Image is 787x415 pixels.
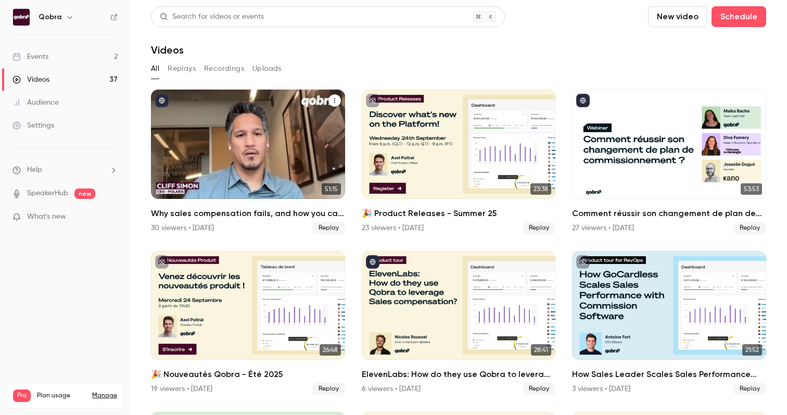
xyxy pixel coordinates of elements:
a: SpeakerHub [27,188,68,199]
span: Pro [13,389,31,402]
li: help-dropdown-opener [12,165,118,175]
div: 27 viewers • [DATE] [572,223,634,233]
h2: ElevenLabs: How do they use Qobra to leverage Sales compensation? [362,368,556,381]
a: 23:38🎉 Product Releases - Summer 2523 viewers • [DATE]Replay [362,90,556,234]
a: 21:52How Sales Leader Scales Sales Performance with commission software3 viewers • [DATE]Replay [572,251,766,396]
h1: Videos [151,44,184,56]
span: 53:53 [741,183,762,195]
span: Replay [733,383,766,395]
div: 3 viewers • [DATE] [572,384,630,394]
span: Replay [523,222,555,234]
button: All [151,60,159,77]
div: 6 viewers • [DATE] [362,384,421,394]
a: Manage [92,392,117,400]
span: new [74,188,95,199]
button: unpublished [155,255,169,269]
span: Replay [733,222,766,234]
button: New video [648,6,707,27]
span: 28:41 [531,344,551,356]
div: Events [12,52,48,62]
div: 23 viewers • [DATE] [362,223,424,233]
button: published [155,94,169,107]
button: published [576,94,590,107]
h2: Comment réussir son changement de plan de commissionnement ? [572,207,766,220]
li: 🎉 Product Releases - Summer 25 [362,90,556,234]
button: Schedule [712,6,766,27]
span: Replay [312,222,345,234]
h6: Qobra [39,12,61,22]
li: 🎉 Nouveautés Qobra - Été 2025 [151,251,345,396]
li: ElevenLabs: How do they use Qobra to leverage Sales compensation? [362,251,556,396]
li: Comment réussir son changement de plan de commissionnement ? [572,90,766,234]
h2: Why sales compensation fails, and how you can fix it [151,207,345,220]
button: Replays [168,60,196,77]
span: Replay [523,383,555,395]
button: unpublished [366,94,379,107]
button: unpublished [576,255,590,269]
span: 26:48 [320,344,341,356]
h2: 🎉 Product Releases - Summer 25 [362,207,556,220]
span: Replay [312,383,345,395]
span: Plan usage [37,392,86,400]
button: published [366,255,379,269]
span: 21:52 [742,344,762,356]
div: 30 viewers • [DATE] [151,223,214,233]
a: 28:41ElevenLabs: How do they use Qobra to leverage Sales compensation?6 viewers • [DATE]Replay [362,251,556,396]
div: 19 viewers • [DATE] [151,384,212,394]
a: 53:53Comment réussir son changement de plan de commissionnement ?27 viewers • [DATE]Replay [572,90,766,234]
div: Search for videos or events [160,11,264,22]
a: 26:48🎉 Nouveautés Qobra - Été 202519 viewers • [DATE]Replay [151,251,345,396]
div: Audience [12,97,59,108]
li: Why sales compensation fails, and how you can fix it [151,90,345,234]
h2: 🎉 Nouveautés Qobra - Été 2025 [151,368,345,381]
li: How Sales Leader Scales Sales Performance with commission software [572,251,766,396]
button: Uploads [252,60,282,77]
span: What's new [27,211,66,222]
section: Videos [151,6,766,409]
span: 51:15 [322,183,341,195]
div: Settings [12,120,54,131]
div: Videos [12,74,49,85]
span: 23:38 [530,183,551,195]
span: Help [27,165,42,175]
button: Recordings [204,60,244,77]
iframe: Noticeable Trigger [105,212,118,222]
img: Qobra [13,9,30,26]
h2: How Sales Leader Scales Sales Performance with commission software [572,368,766,381]
a: 51:15Why sales compensation fails, and how you can fix it30 viewers • [DATE]Replay [151,90,345,234]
